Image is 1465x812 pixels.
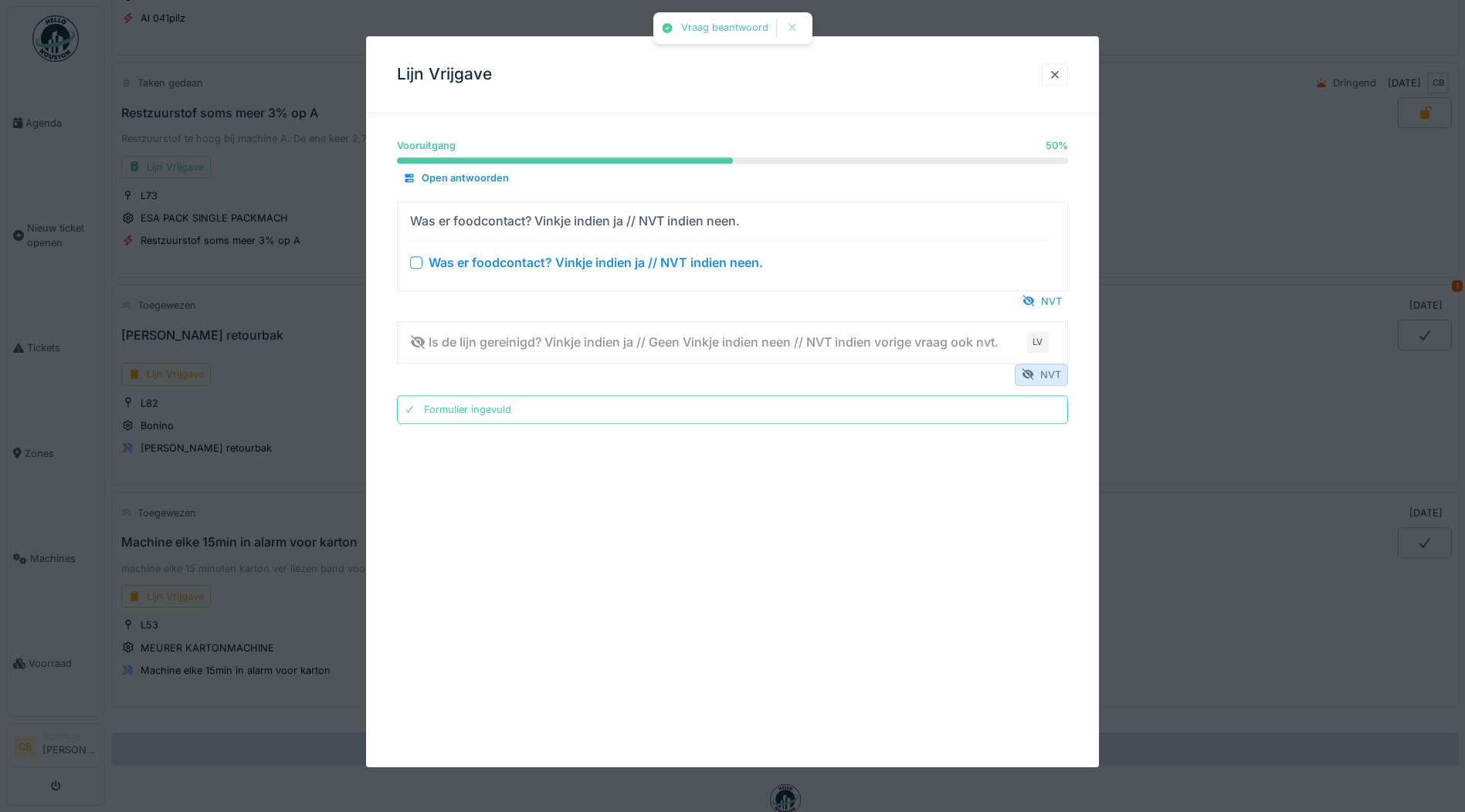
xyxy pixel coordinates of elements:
progress: 50 % [397,158,1068,164]
div: Was er foodcontact? Vinkje indien ja // NVT indien neen. [410,211,740,230]
div: Was er foodcontact? Vinkje indien ja // NVT indien neen. [429,253,763,272]
summary: Is de lijn gereinigd? Vinkje indien ja // Geen Vinkje indien neen // NVT indien vorige vraag ook ... [404,328,1061,357]
summary: Was er foodcontact? Vinkje indien ja // NVT indien neen. Was er foodcontact? Vinkje indien ja // ... [404,208,1061,284]
div: Open antwoorden [397,168,515,189]
div: Formulier ingevuld [424,402,511,417]
h3: Lijn Vrijgave [397,65,492,84]
div: NVT [1016,291,1068,312]
div: Vraag beantwoord [681,22,768,35]
div: Vooruitgang [397,138,456,153]
div: LV [1027,331,1049,353]
div: 50 % [1046,138,1068,153]
div: NVT [1015,364,1068,386]
div: Is de lijn gereinigd? Vinkje indien ja // Geen Vinkje indien neen // NVT indien vorige vraag ook ... [410,333,999,351]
